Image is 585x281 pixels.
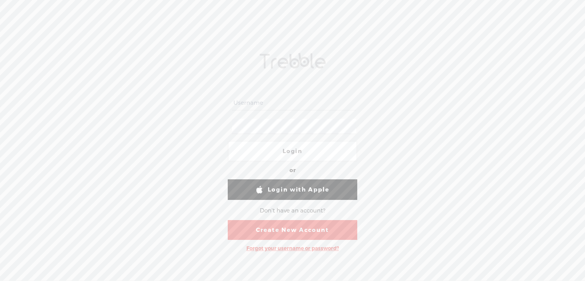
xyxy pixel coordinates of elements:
[228,141,357,161] a: Login
[289,164,296,177] div: or
[228,179,357,200] a: Login with Apple
[260,203,325,219] div: Don't have an account?
[232,96,356,110] input: Username
[228,220,357,240] a: Create New Account
[243,241,343,255] div: Forgot your username or password?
